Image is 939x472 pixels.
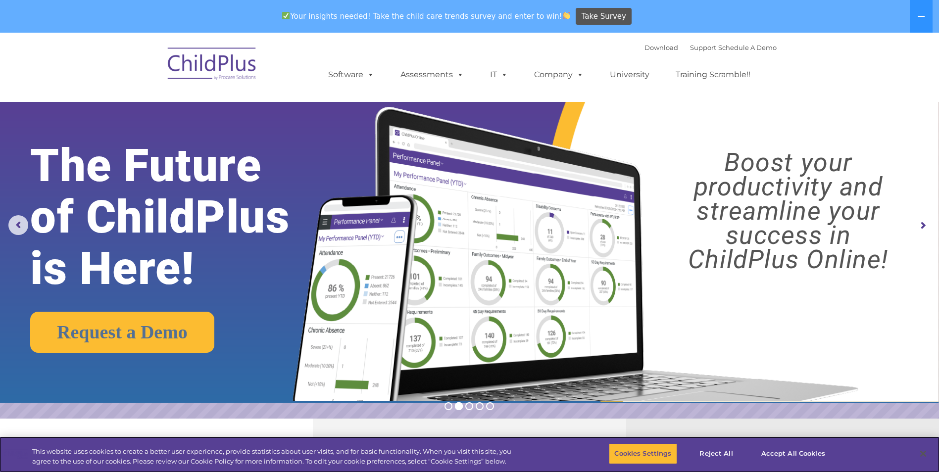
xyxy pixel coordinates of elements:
rs-layer: The Future of ChildPlus is Here! [30,140,330,294]
a: Company [524,65,593,85]
a: Training Scramble!! [666,65,760,85]
button: Close [912,443,934,465]
span: Your insights needed! Take the child care trends survey and enter to win! [278,6,575,26]
font: | [644,44,777,51]
rs-layer: Boost your productivity and streamline your success in ChildPlus Online! [649,150,928,272]
img: ✅ [282,12,290,19]
div: This website uses cookies to create a better user experience, provide statistics about user visit... [32,447,516,466]
span: Last name [138,65,168,73]
span: Take Survey [582,8,626,25]
a: University [600,65,659,85]
span: Phone number [138,106,180,113]
a: Schedule A Demo [718,44,777,51]
img: ChildPlus by Procare Solutions [163,41,262,90]
a: IT [480,65,518,85]
a: Download [644,44,678,51]
a: Software [318,65,384,85]
a: Support [690,44,716,51]
button: Cookies Settings [609,443,677,464]
a: Request a Demo [30,312,214,353]
button: Reject All [686,443,747,464]
a: Take Survey [576,8,632,25]
img: 👏 [563,12,570,19]
button: Accept All Cookies [756,443,831,464]
a: Assessments [391,65,474,85]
